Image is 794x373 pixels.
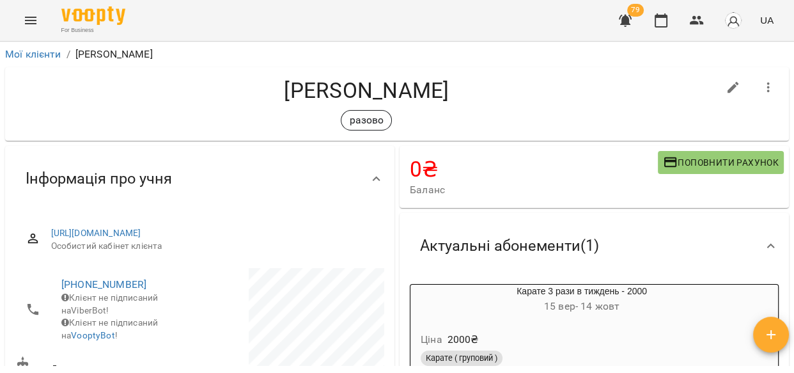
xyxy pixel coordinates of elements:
[544,300,619,312] span: 15 вер - 14 жовт
[760,13,774,27] span: UA
[421,331,442,349] h6: Ціна
[658,151,784,174] button: Поповнити рахунок
[61,26,125,35] span: For Business
[410,182,658,198] span: Баланс
[341,110,392,131] div: разово
[61,6,125,25] img: Voopty Logo
[66,47,70,62] li: /
[26,169,172,189] span: Інформація про учня
[410,285,753,315] div: Карате 3 рази в тиждень - 2000
[51,228,141,238] a: [URL][DOMAIN_NAME]
[15,5,46,36] button: Menu
[627,4,644,17] span: 79
[724,12,742,29] img: avatar_s.png
[61,317,158,340] span: Клієнт не підписаний на !
[420,236,599,256] span: Актуальні абонементи ( 1 )
[61,278,146,290] a: [PHONE_NUMBER]
[71,330,114,340] a: VooptyBot
[5,48,61,60] a: Мої клієнти
[75,47,153,62] p: [PERSON_NAME]
[61,292,158,315] span: Клієнт не підписаний на ViberBot!
[448,332,479,347] p: 2000 ₴
[755,8,779,32] button: UA
[410,156,658,182] h4: 0 ₴
[51,240,374,253] span: Особистий кабінет клієнта
[421,353,502,364] span: Карате ( груповий )
[400,213,789,279] div: Актуальні абонементи(1)
[5,146,394,212] div: Інформація про учня
[5,47,789,62] nav: breadcrumb
[15,77,718,104] h4: [PERSON_NAME]
[663,155,779,170] span: Поповнити рахунок
[349,113,384,128] p: разово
